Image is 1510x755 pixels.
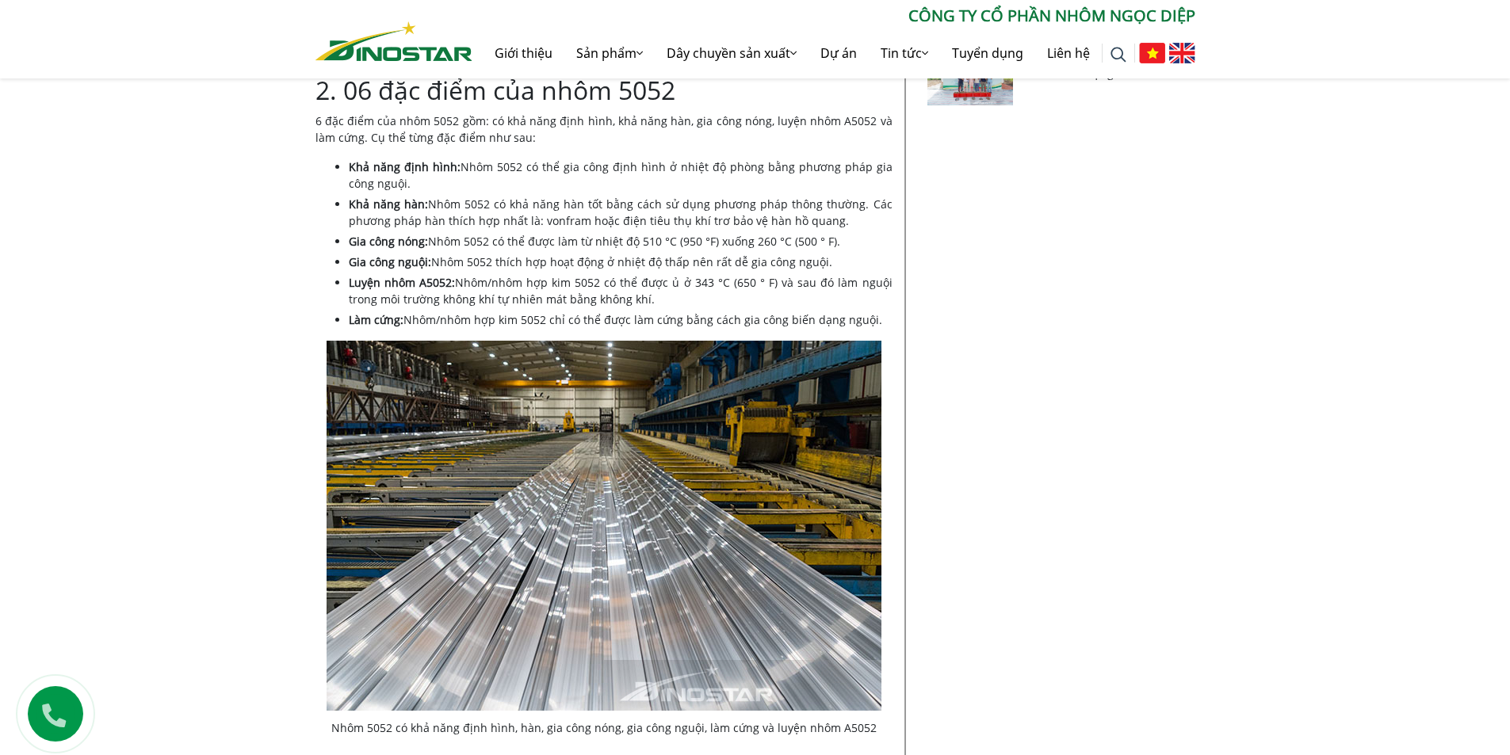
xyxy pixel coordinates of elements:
[349,275,455,290] strong: Luyện nhôm A5052:
[315,112,893,146] p: 6 đặc điểm của nhôm 5052 gồm: có khả năng định hình, khả năng hàn, gia công nóng, luyện nhôm A505...
[483,28,564,78] a: Giới thiệu
[349,311,893,328] li: Nhôm/nhôm hợp kim 5052 chỉ có thể được làm cứng bằng cách gia công biến dạng nguội.
[564,28,655,78] a: Sản phẩm
[809,28,869,78] a: Dự án
[1111,47,1126,63] img: search
[315,21,472,61] img: Nhôm Dinostar
[315,75,893,105] h2: 2. 06 đặc điểm của nhôm 5052
[349,312,403,327] strong: Làm cứng:
[1035,28,1102,78] a: Liên hệ
[349,159,461,174] strong: Khả năng định hình:
[1139,43,1165,63] img: Tiếng Việt
[655,28,809,78] a: Dây chuyền sản xuất
[1169,43,1195,63] img: English
[349,254,893,270] li: Nhôm 5052 thích hợp hoạt động ở nhiệt độ thấp nên rất dễ gia công nguội.
[349,196,428,212] strong: Khả năng hàn:
[940,28,1035,78] a: Tuyển dụng
[327,719,881,736] figcaption: Nhôm 5052 có khả năng định hình, hàn, gia công nóng, gia công nguội, làm cứng và luyện nhôm A5052
[869,28,940,78] a: Tin tức
[472,4,1195,28] p: CÔNG TY CỔ PHẦN NHÔM NGỌC DIỆP
[349,254,431,269] strong: Gia công nguội:
[349,233,893,250] li: Nhôm 5052 có thể được làm từ nhiệt độ 510 °C (950 °F) xuống 260 °C (500 ° F).
[349,158,893,192] li: Nhôm 5052 có thể gia công định hình ở nhiệt độ phòng bằng phương pháp gia công nguội.
[327,341,881,711] img: Nhôm 5052 có khả năng định hình, hàn, gia công nóng, gia công nguội, làm cứng
[349,234,428,249] strong: Gia công nóng:
[349,274,893,307] li: Nhôm/nhôm hợp kim 5052 có thể được ủ ở 343 °C (650 ° F) và sau đó làm nguội trong môi trường khôn...
[349,196,893,229] li: Nhôm 5052 có khả năng hàn tốt bằng cách sử dụng phương pháp thông thường. Các phương pháp hàn thí...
